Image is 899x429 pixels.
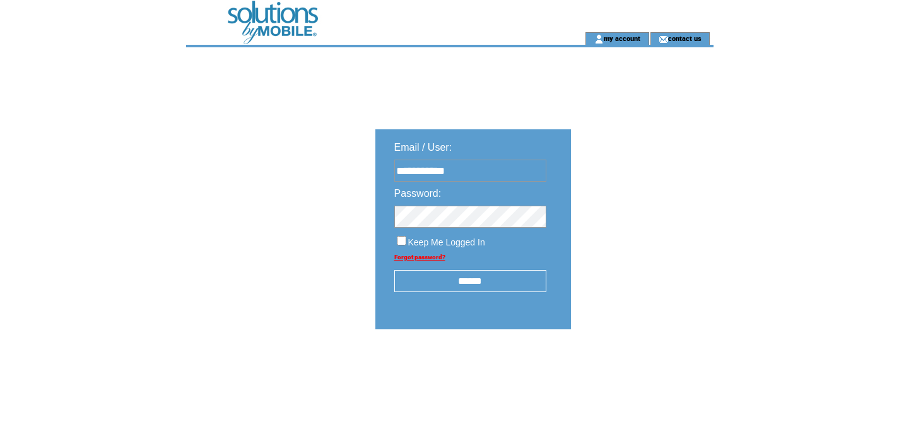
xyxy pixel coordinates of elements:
img: account_icon.gif;jsessionid=E021A67FFDB45E06BC8FBD12C73C9727 [594,34,604,44]
img: transparent.png;jsessionid=E021A67FFDB45E06BC8FBD12C73C9727 [608,361,671,377]
img: contact_us_icon.gif;jsessionid=E021A67FFDB45E06BC8FBD12C73C9727 [659,34,668,44]
a: contact us [668,34,702,42]
span: Password: [394,188,442,199]
a: my account [604,34,640,42]
span: Email / User: [394,142,452,153]
a: Forgot password? [394,254,445,261]
span: Keep Me Logged In [408,237,485,247]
